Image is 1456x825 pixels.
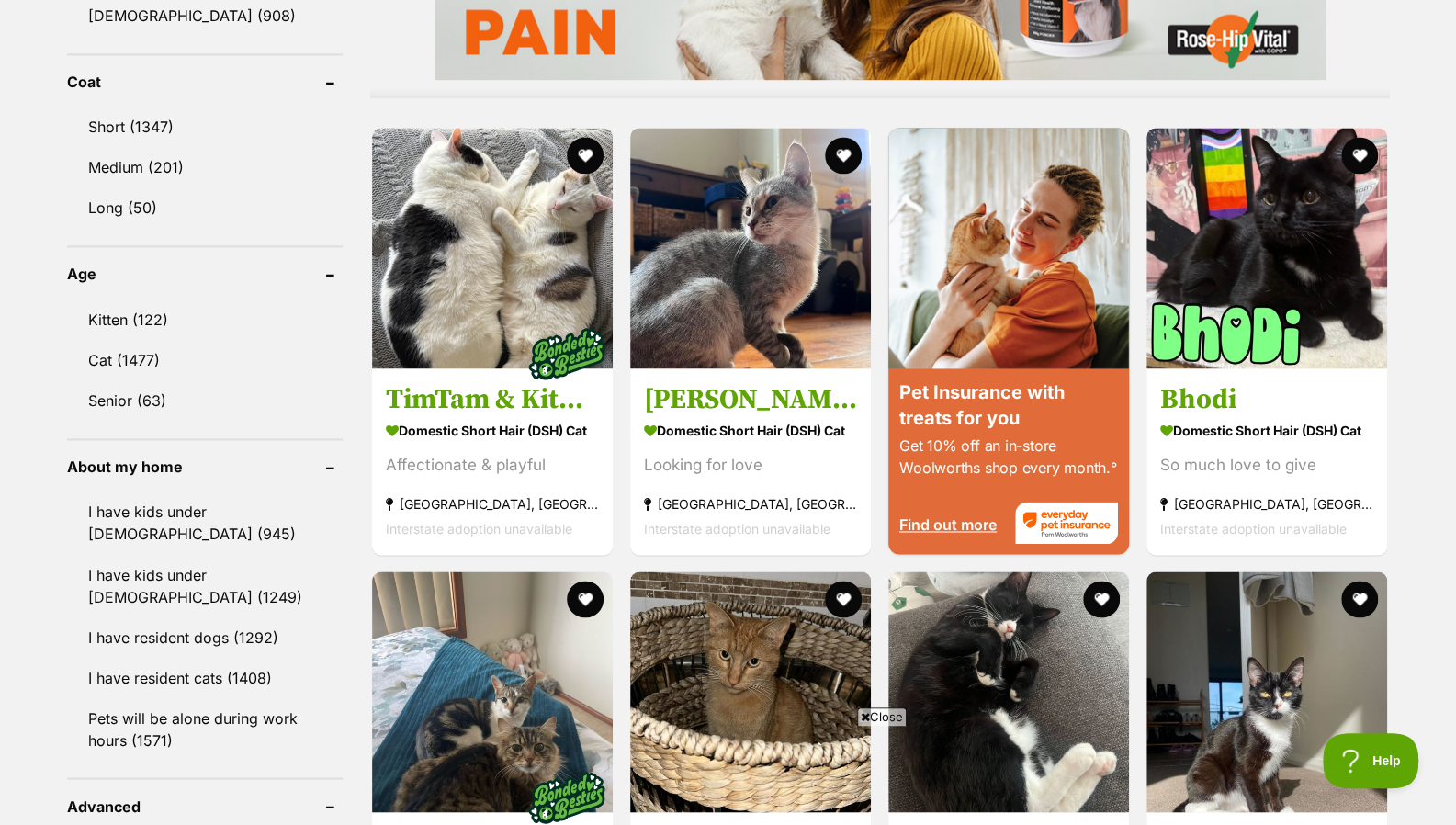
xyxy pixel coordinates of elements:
div: Looking for love [644,452,857,477]
button: favourite [1342,137,1379,174]
strong: [GEOGRAPHIC_DATA], [GEOGRAPHIC_DATA] [1160,491,1373,515]
button: favourite [825,137,862,174]
a: I have resident dogs (1292) [67,617,343,656]
a: Medium (201) [67,148,343,186]
img: Garfield - Domestic Short Hair (DSH) Cat [630,571,871,812]
img: Sunset - Domestic Short Hair Cat [888,571,1129,812]
button: favourite [1083,581,1120,617]
a: Kitten (122) [67,300,343,339]
div: So much love to give [1160,452,1373,477]
img: Ellie & Munchie - Domestic Short Hair Cat [372,571,613,812]
a: [PERSON_NAME] Domestic Short Hair (DSH) Cat Looking for love [GEOGRAPHIC_DATA], [GEOGRAPHIC_DATA]... [630,367,871,554]
button: favourite [567,137,604,174]
span: Close [857,707,907,726]
a: Pets will be alone during work hours (1571) [67,698,343,759]
strong: Domestic Short Hair (DSH) Cat [386,416,599,443]
img: bonded besties [521,307,613,399]
img: Bhodi - Domestic Short Hair (DSH) Cat [1146,128,1387,368]
a: Senior (63) [67,381,343,420]
h3: TimTam & KitKat [386,381,599,416]
a: TimTam & KitKat Domestic Short Hair (DSH) Cat Affectionate & playful [GEOGRAPHIC_DATA], [GEOGRAPH... [372,367,613,554]
a: I have resident cats (1408) [67,658,343,696]
img: Luna - Domestic Short Hair (DSH) Cat [630,128,871,368]
button: favourite [825,581,862,617]
header: Coat [67,73,343,90]
img: Mia - Domestic Short Hair Cat [1146,571,1387,812]
header: About my home [67,458,343,475]
a: Long (50) [67,188,343,227]
button: favourite [567,581,604,617]
h3: [PERSON_NAME] [644,381,857,416]
span: Interstate adoption unavailable [1160,520,1347,536]
h3: Bhodi [1160,381,1373,416]
strong: Domestic Short Hair (DSH) Cat [644,416,857,443]
strong: [GEOGRAPHIC_DATA], [GEOGRAPHIC_DATA] [644,491,857,515]
div: Affectionate & playful [386,452,599,477]
a: Short (1347) [67,107,343,146]
button: favourite [1342,581,1379,617]
iframe: Help Scout Beacon - Open [1323,733,1419,788]
img: TimTam & KitKat - Domestic Short Hair (DSH) Cat [372,128,613,368]
span: Interstate adoption unavailable [386,520,572,536]
a: Cat (1477) [67,341,343,379]
iframe: Advertisement [283,733,1174,816]
a: Bhodi Domestic Short Hair (DSH) Cat So much love to give [GEOGRAPHIC_DATA], [GEOGRAPHIC_DATA] Int... [1146,367,1387,554]
span: Interstate adoption unavailable [644,520,830,536]
strong: [GEOGRAPHIC_DATA], [GEOGRAPHIC_DATA] [386,491,599,515]
header: Advanced [67,797,343,814]
strong: Domestic Short Hair (DSH) Cat [1160,416,1373,443]
a: I have kids under [DEMOGRAPHIC_DATA] (945) [67,492,343,553]
header: Age [67,266,343,282]
a: I have kids under [DEMOGRAPHIC_DATA] (1249) [67,555,343,616]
